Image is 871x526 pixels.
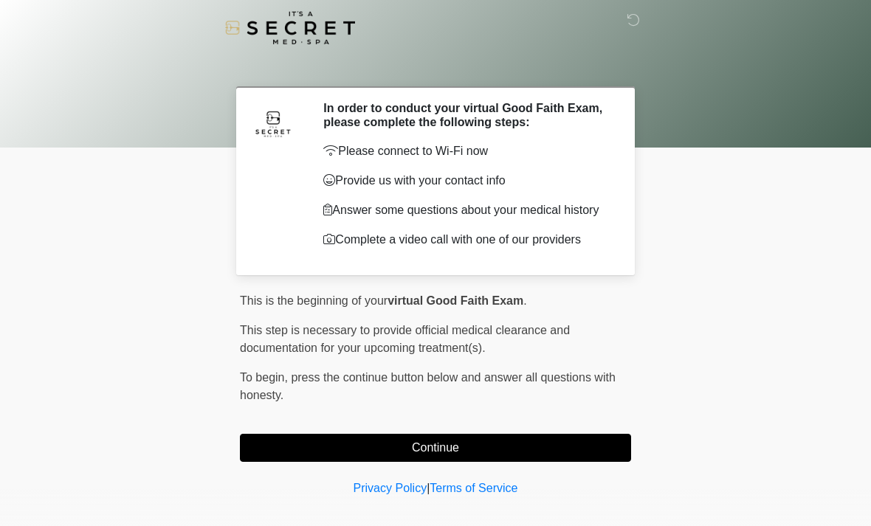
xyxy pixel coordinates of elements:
h2: In order to conduct your virtual Good Faith Exam, please complete the following steps: [323,101,609,129]
span: . [523,294,526,307]
a: Privacy Policy [354,482,427,494]
p: Complete a video call with one of our providers [323,231,609,249]
span: This step is necessary to provide official medical clearance and documentation for your upcoming ... [240,324,570,354]
a: Terms of Service [430,482,517,494]
img: It's A Secret Med Spa Logo [225,11,355,44]
p: Please connect to Wi-Fi now [323,142,609,160]
p: Answer some questions about your medical history [323,201,609,219]
span: press the continue button below and answer all questions with honesty. [240,371,616,401]
a: | [427,482,430,494]
img: Agent Avatar [251,101,295,145]
p: Provide us with your contact info [323,172,609,190]
button: Continue [240,434,631,462]
h1: ‎ ‎ [229,53,642,80]
strong: virtual Good Faith Exam [388,294,523,307]
span: This is the beginning of your [240,294,388,307]
span: To begin, [240,371,291,384]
